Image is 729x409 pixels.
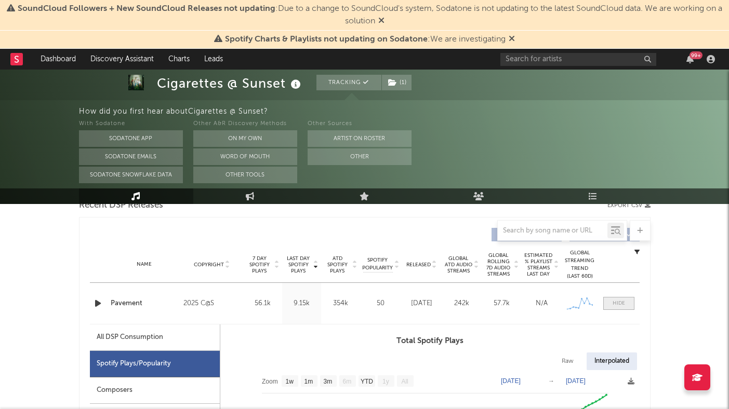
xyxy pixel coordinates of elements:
div: 57.7k [484,298,519,309]
div: Interpolated [587,352,637,370]
button: Sodatone App [79,130,183,147]
span: ATD Spotify Plays [324,255,351,274]
span: : Due to a change to SoundCloud's system, Sodatone is not updating to the latest SoundCloud data.... [18,5,722,25]
span: Global ATD Audio Streams [444,255,473,274]
a: Charts [161,49,197,70]
div: All DSP Consumption [90,324,220,351]
text: 1y [382,378,389,385]
div: Spotify Plays/Popularity [90,351,220,377]
button: On My Own [193,130,297,147]
div: 9.15k [285,298,319,309]
div: [DATE] [404,298,439,309]
div: Name [111,261,179,268]
text: [DATE] [566,377,586,385]
a: Pavement [111,298,179,309]
input: Search for artists [500,53,656,66]
span: 7 Day Spotify Plays [246,255,273,274]
div: Composers [90,377,220,404]
text: 1w [285,378,294,385]
button: Tracking [316,75,381,90]
div: Cigarettes @ Sunset [157,75,303,92]
div: Global Streaming Trend (Last 60D) [564,249,595,280]
div: 50 [363,298,399,309]
span: Spotify Charts & Playlists not updating on Sodatone [225,35,428,44]
button: Other Tools [193,167,297,183]
text: 1m [304,378,313,385]
a: Discovery Assistant [83,49,161,70]
a: Dashboard [33,49,83,70]
span: Dismiss [378,17,385,25]
div: 56.1k [246,298,280,309]
div: 242k [444,298,479,309]
text: All [401,378,408,385]
span: Global Rolling 7D Audio Streams [484,252,513,277]
button: (1) [382,75,412,90]
button: Sodatone Emails [79,148,183,165]
span: Last Day Spotify Plays [285,255,312,274]
input: Search by song name or URL [498,227,607,235]
span: Recent DSP Releases [79,199,163,212]
button: Other [308,148,412,165]
button: 99+ [686,55,694,63]
div: N/A [524,298,559,309]
div: 99 + [690,51,703,59]
a: Leads [197,49,230,70]
h3: Total Spotify Plays [220,335,640,347]
span: Spotify Popularity [362,256,393,272]
div: With Sodatone [79,118,183,130]
text: → [548,377,554,385]
button: Export CSV [607,202,651,209]
span: ( 1 ) [381,75,412,90]
div: All DSP Consumption [97,331,163,344]
span: Estimated % Playlist Streams Last Day [524,252,553,277]
div: Other A&R Discovery Methods [193,118,297,130]
button: Artist on Roster [308,130,412,147]
span: : We are investigating [225,35,506,44]
text: [DATE] [501,377,521,385]
div: 2025 C@S [183,297,240,310]
text: 3m [323,378,332,385]
span: Copyright [194,262,224,268]
text: Zoom [262,378,278,385]
div: Raw [554,352,581,370]
div: 354k [324,298,357,309]
button: Sodatone Snowflake Data [79,167,183,183]
button: Word Of Mouth [193,148,297,165]
span: Released [406,262,431,268]
text: YTD [360,378,373,385]
span: SoundCloud Followers + New SoundCloud Releases not updating [18,5,275,13]
div: Other Sources [308,118,412,130]
text: 6m [342,378,351,385]
span: Dismiss [509,35,515,44]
